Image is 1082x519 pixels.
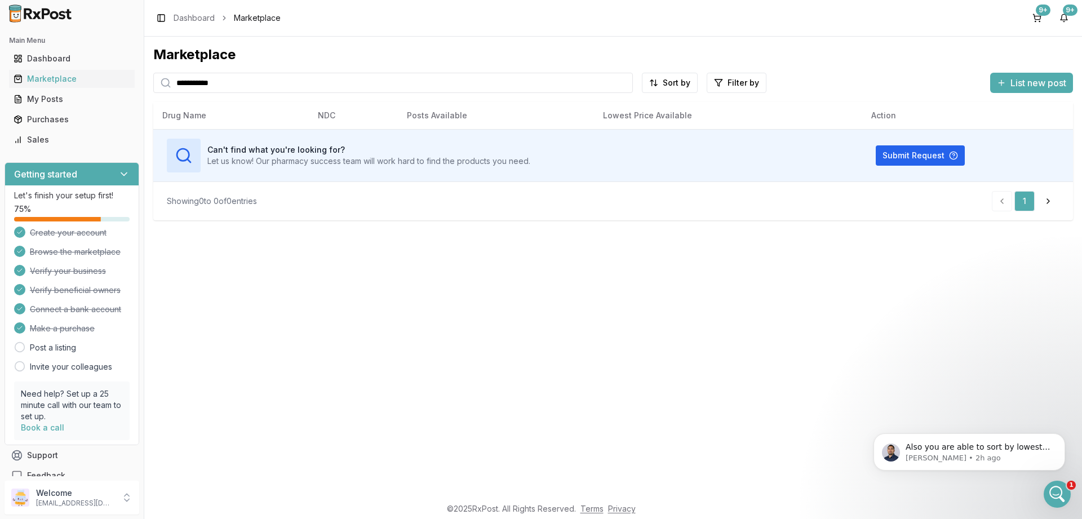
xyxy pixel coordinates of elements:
button: List new post [990,73,1073,93]
nav: pagination [992,191,1059,211]
div: Dashboard [14,53,130,64]
h3: Getting started [14,167,77,181]
button: Purchases [5,110,139,128]
a: Post a listing [30,342,76,353]
button: Support [5,445,139,465]
span: Connect a bank account [30,304,121,315]
div: My Posts [14,94,130,105]
span: Sort by [663,77,690,88]
span: List new post [1010,76,1066,90]
span: Filter by [728,77,759,88]
div: Marketplace [14,73,130,85]
th: NDC [309,102,398,129]
button: Marketplace [5,70,139,88]
iframe: Intercom live chat [1044,481,1071,508]
img: RxPost Logo [5,5,77,23]
a: Sales [9,130,135,150]
span: Verify beneficial owners [30,285,121,296]
p: Let's finish your setup first! [14,190,130,201]
a: Purchases [9,109,135,130]
button: Filter by [707,73,766,93]
span: 75 % [14,203,31,215]
th: Action [862,102,1073,129]
span: Browse the marketplace [30,246,121,258]
p: Let us know! Our pharmacy success team will work hard to find the products you need. [207,156,530,167]
h2: Main Menu [9,36,135,45]
th: Lowest Price Available [594,102,862,129]
button: Sales [5,131,139,149]
th: Drug Name [153,102,309,129]
p: Welcome [36,487,114,499]
img: User avatar [11,489,29,507]
h3: Can't find what you're looking for? [207,144,530,156]
a: 1 [1014,191,1035,211]
button: 9+ [1028,9,1046,27]
div: Purchases [14,114,130,125]
button: Submit Request [876,145,965,166]
div: 9+ [1063,5,1077,16]
nav: breadcrumb [174,12,281,24]
iframe: Intercom notifications message [857,410,1082,489]
span: 1 [1067,481,1076,490]
button: Feedback [5,465,139,486]
a: Marketplace [9,69,135,89]
button: 9+ [1055,9,1073,27]
div: Showing 0 to 0 of 0 entries [167,196,257,207]
span: Make a purchase [30,323,95,334]
span: Marketplace [234,12,281,24]
div: Marketplace [153,46,1073,64]
div: 9+ [1036,5,1050,16]
a: Invite your colleagues [30,361,112,372]
span: Create your account [30,227,107,238]
p: Need help? Set up a 25 minute call with our team to set up. [21,388,123,422]
a: Terms [580,504,604,513]
span: Verify your business [30,265,106,277]
p: [EMAIL_ADDRESS][DOMAIN_NAME] [36,499,114,508]
button: Sort by [642,73,698,93]
a: My Posts [9,89,135,109]
button: My Posts [5,90,139,108]
button: Dashboard [5,50,139,68]
a: Dashboard [9,48,135,69]
span: Feedback [27,470,65,481]
a: List new post [990,78,1073,90]
a: Privacy [608,504,636,513]
th: Posts Available [398,102,594,129]
a: Go to next page [1037,191,1059,211]
a: Dashboard [174,12,215,24]
div: Sales [14,134,130,145]
a: Book a call [21,423,64,432]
